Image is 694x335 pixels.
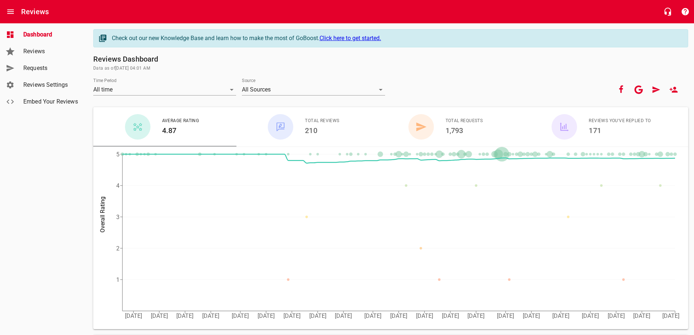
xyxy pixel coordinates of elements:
button: Open drawer [2,3,19,20]
tspan: 2 [116,245,119,252]
button: Your Facebook account is connected [612,81,630,98]
tspan: 1 [116,276,119,283]
tspan: [DATE] [125,312,142,319]
span: Requests [23,64,79,73]
h6: 171 [589,125,651,136]
tspan: [DATE] [416,312,433,319]
tspan: [DATE] [283,312,301,319]
span: Reviews Settings [23,81,79,89]
a: Click here to get started. [319,35,381,42]
button: Live Chat [659,3,677,20]
tspan: [DATE] [390,312,407,319]
a: New User [665,81,682,98]
tspan: 3 [116,214,119,221]
tspan: [DATE] [202,312,219,319]
tspan: [DATE] [335,312,352,319]
a: Request Review [647,81,665,98]
tspan: [DATE] [582,312,599,319]
div: All time [93,84,236,96]
tspan: [DATE] [662,312,679,319]
tspan: Overall Rating [99,196,106,233]
label: Source [242,78,255,83]
span: Average Rating [162,117,199,125]
tspan: [DATE] [467,312,485,319]
h6: 1,793 [446,125,483,136]
span: Data as of [DATE] 04:01 AM [93,65,688,72]
span: Total Reviews [305,117,339,125]
tspan: [DATE] [608,312,625,319]
tspan: [DATE] [552,312,569,319]
span: Total Requests [446,117,483,125]
tspan: [DATE] [633,312,650,319]
button: Your google account is connected [630,81,647,98]
tspan: [DATE] [523,312,540,319]
tspan: [DATE] [258,312,275,319]
span: Reviews [23,47,79,56]
div: Check out our new Knowledge Base and learn how to make the most of GoBoost. [112,34,681,43]
div: All Sources [242,84,385,96]
h6: 210 [305,125,339,136]
tspan: 5 [116,151,119,158]
tspan: [DATE] [309,312,326,319]
span: Dashboard [23,30,79,39]
label: Time Period [93,78,117,83]
h6: Reviews [21,6,49,17]
tspan: [DATE] [151,312,168,319]
h6: Reviews Dashboard [93,53,688,65]
tspan: [DATE] [176,312,193,319]
tspan: [DATE] [497,312,514,319]
span: Embed Your Reviews [23,97,79,106]
tspan: [DATE] [442,312,459,319]
tspan: [DATE] [232,312,249,319]
span: Reviews You've Replied To [589,117,651,125]
h6: 4.87 [162,125,199,136]
button: Support Portal [677,3,694,20]
tspan: 4 [116,182,119,189]
tspan: [DATE] [364,312,381,319]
